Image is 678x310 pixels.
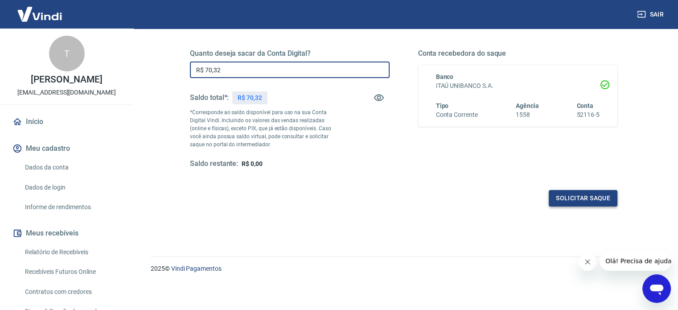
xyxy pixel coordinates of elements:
h5: Conta recebedora do saque [418,49,618,58]
p: R$ 70,32 [238,93,262,103]
p: [EMAIL_ADDRESS][DOMAIN_NAME] [17,88,116,97]
span: Agência [516,102,539,109]
button: Meus recebíveis [11,223,123,243]
a: Relatório de Recebíveis [21,243,123,261]
span: R$ 0,00 [242,160,263,167]
h5: Quanto deseja sacar da Conta Digital? [190,49,390,58]
button: Sair [635,6,667,23]
a: Início [11,112,123,132]
div: T [49,36,85,71]
img: Vindi [11,0,69,28]
h6: 1558 [516,110,539,120]
p: [PERSON_NAME] [31,75,102,84]
iframe: Mensagem da empresa [600,251,671,271]
iframe: Botão para abrir a janela de mensagens [642,274,671,303]
button: Solicitar saque [549,190,617,207]
a: Informe de rendimentos [21,198,123,216]
a: Dados da conta [21,158,123,177]
a: Dados de login [21,178,123,197]
h5: Saldo restante: [190,159,238,169]
iframe: Fechar mensagem [579,253,596,271]
h6: ITAÚ UNIBANCO S.A. [436,81,600,91]
a: Contratos com credores [21,283,123,301]
button: Meu cadastro [11,139,123,158]
h6: 52116-5 [576,110,600,120]
p: *Corresponde ao saldo disponível para uso na sua Conta Digital Vindi. Incluindo os valores das ve... [190,108,340,149]
h6: Conta Corrente [436,110,478,120]
a: Vindi Pagamentos [171,265,222,272]
h5: Saldo total*: [190,93,229,102]
span: Olá! Precisa de ajuda? [5,6,75,13]
p: 2025 © [151,264,657,273]
span: Banco [436,73,454,80]
span: Conta [576,102,593,109]
a: Recebíveis Futuros Online [21,263,123,281]
span: Tipo [436,102,449,109]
